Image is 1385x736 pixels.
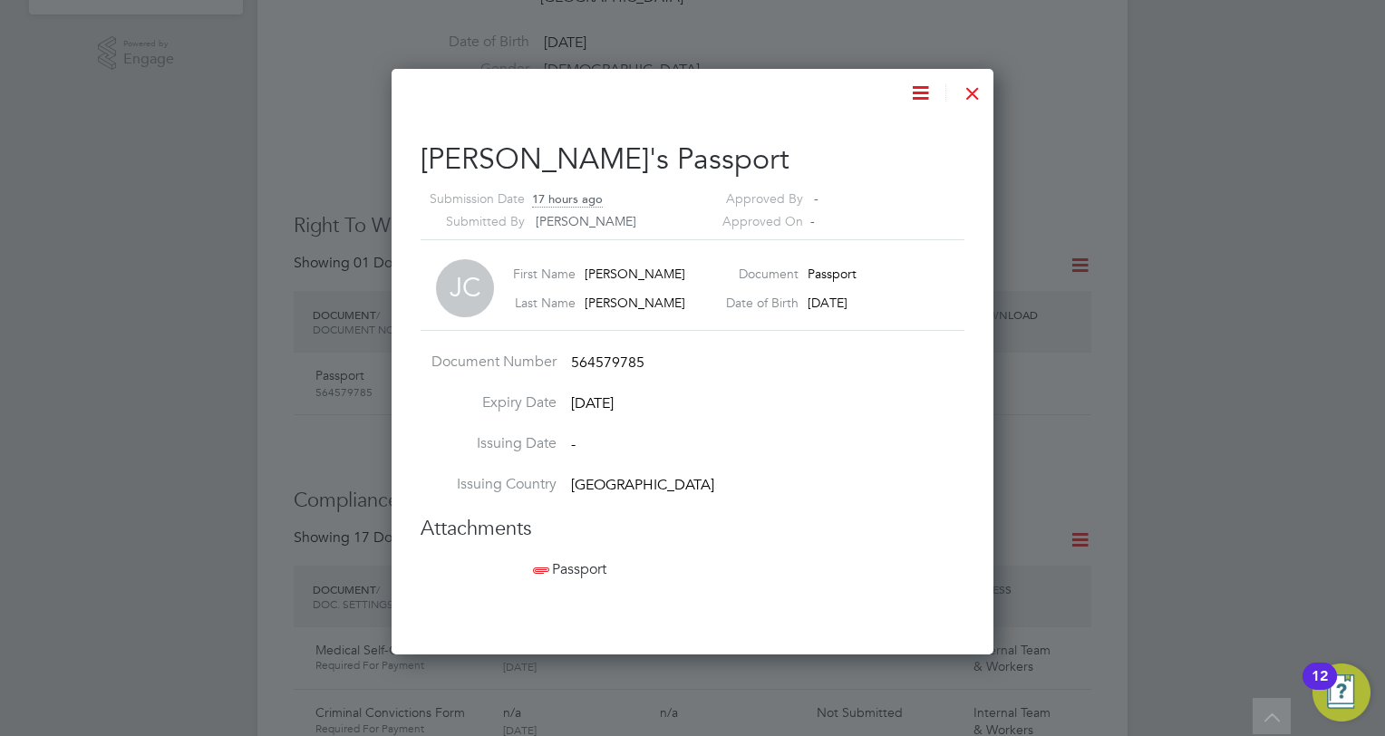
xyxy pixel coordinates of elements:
label: Issuing Country [421,475,557,494]
span: - [814,190,818,207]
div: 12 [1312,676,1328,700]
span: 564579785 [571,354,644,373]
label: Submitted By [421,210,525,233]
label: Document [726,266,799,282]
button: Open Resource Center, 12 new notifications [1312,663,1370,721]
span: [PERSON_NAME] [585,266,685,282]
span: [PERSON_NAME] [536,213,636,229]
span: Passport [808,266,857,282]
span: [DATE] [808,295,847,311]
h3: Attachments [421,516,964,542]
span: [PERSON_NAME] [585,295,685,311]
label: Approved By [699,188,803,210]
label: Issuing Date [421,434,557,453]
span: - [571,435,576,453]
label: Expiry Date [421,393,557,412]
h2: [PERSON_NAME]'s Passport [421,140,964,179]
a: Passport [529,560,606,578]
span: JC [436,259,494,317]
label: First Name [503,266,576,282]
label: Submission Date [421,188,525,210]
label: Approved On [699,210,803,233]
label: Date of Birth [726,295,799,311]
label: Document Number [421,353,557,372]
span: 17 hours ago [532,191,603,208]
span: [DATE] [571,394,614,412]
span: - [810,213,815,229]
label: Last Name [503,295,576,311]
span: [GEOGRAPHIC_DATA] [571,476,714,494]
